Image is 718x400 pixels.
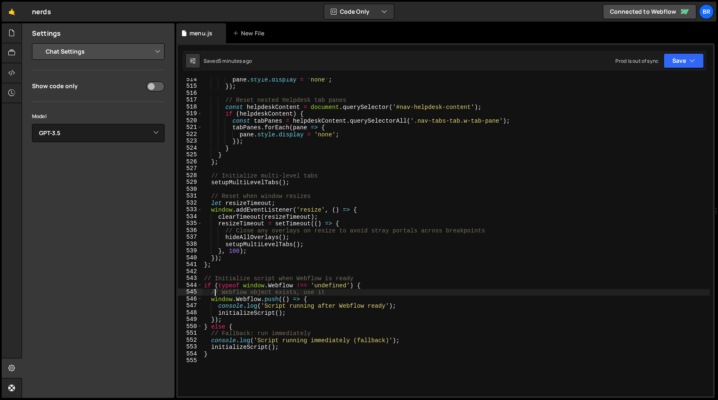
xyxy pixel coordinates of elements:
div: 522 [178,131,202,138]
div: 532 [178,200,202,207]
div: 552 [178,337,202,344]
div: 543 [178,275,202,282]
div: 550 [178,323,202,330]
div: 521 [178,124,202,131]
div: 547 [178,302,202,309]
div: 528 [178,172,202,179]
div: 5 minutes ago [219,57,252,64]
label: Model [32,112,47,121]
div: 517 [178,96,202,104]
div: 530 [178,186,202,193]
div: 537 [178,234,202,241]
button: Save [664,53,704,68]
div: 540 [178,254,202,262]
h2: Settings [32,29,61,38]
div: 549 [178,316,202,323]
div: Show code only [32,82,78,90]
div: 541 [178,261,202,268]
div: 548 [178,309,202,316]
div: 535 [178,220,202,227]
div: 523 [178,138,202,145]
a: Connected to Webflow [603,4,696,19]
div: 538 [178,241,202,248]
div: 554 [178,351,202,358]
div: 536 [178,227,202,234]
div: 545 [178,289,202,296]
div: Saved [204,57,252,64]
a: br [699,4,714,19]
div: 520 [178,117,202,124]
div: 514 [178,76,202,83]
div: menu.js [189,29,212,37]
div: 533 [178,206,202,213]
div: 519 [178,110,202,117]
div: 553 [178,343,202,351]
div: 515 [178,83,202,90]
a: 🤙 [2,2,22,22]
button: Code Only [324,4,394,19]
div: 524 [178,145,202,152]
div: 534 [178,213,202,220]
div: 531 [178,193,202,200]
div: 518 [178,104,202,111]
div: 555 [178,357,202,364]
div: 551 [178,330,202,337]
div: New File [233,29,268,37]
div: Prod is out of sync [615,57,659,64]
div: 527 [178,165,202,172]
div: 526 [178,158,202,165]
div: nerds [32,7,51,17]
div: 539 [178,247,202,254]
div: 542 [178,268,202,275]
div: 525 [178,151,202,158]
div: 516 [178,90,202,97]
div: 529 [178,179,202,186]
div: 546 [178,296,202,303]
div: 544 [178,282,202,289]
